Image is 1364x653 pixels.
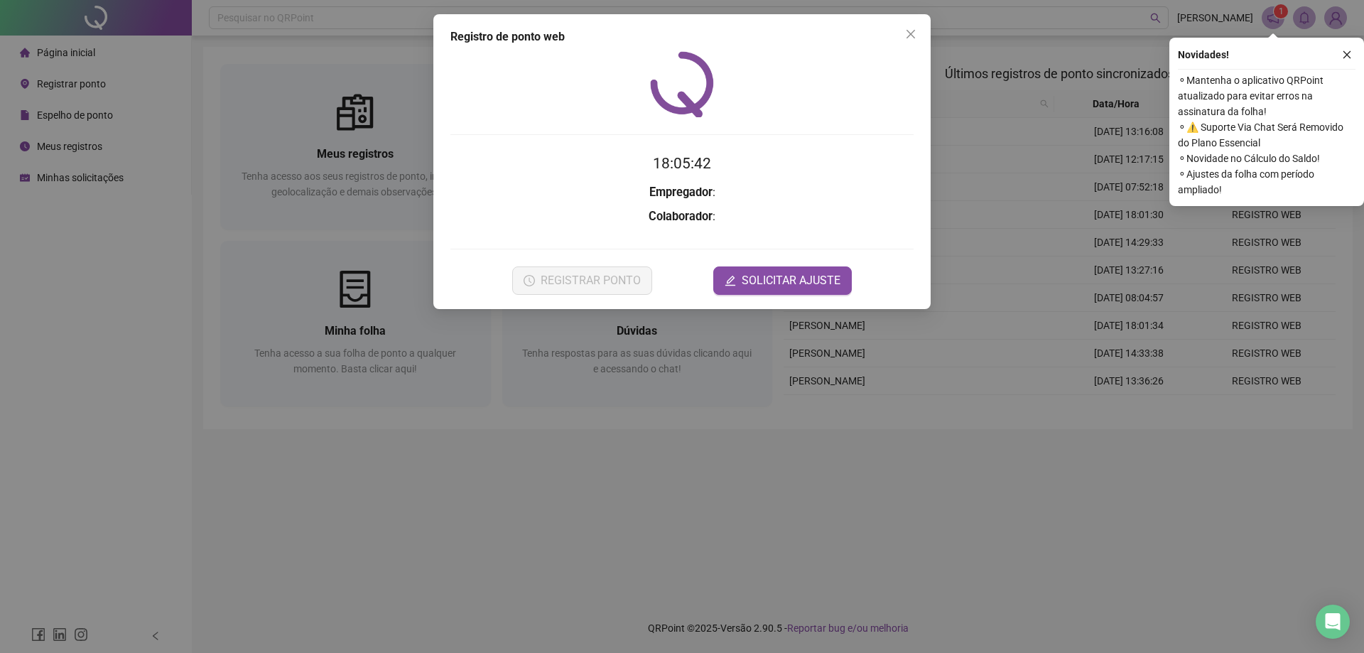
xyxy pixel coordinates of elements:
[512,266,652,295] button: REGISTRAR PONTO
[1178,47,1229,63] span: Novidades !
[725,275,736,286] span: edit
[899,23,922,45] button: Close
[1178,151,1355,166] span: ⚬ Novidade no Cálculo do Saldo!
[1178,166,1355,198] span: ⚬ Ajustes da folha com período ampliado!
[649,210,713,223] strong: Colaborador
[905,28,916,40] span: close
[649,185,713,199] strong: Empregador
[713,266,852,295] button: editSOLICITAR AJUSTE
[450,207,914,226] h3: :
[450,28,914,45] div: Registro de ponto web
[653,155,711,172] time: 18:05:42
[650,51,714,117] img: QRPoint
[1316,605,1350,639] div: Open Intercom Messenger
[1178,119,1355,151] span: ⚬ ⚠️ Suporte Via Chat Será Removido do Plano Essencial
[450,183,914,202] h3: :
[742,272,840,289] span: SOLICITAR AJUSTE
[1342,50,1352,60] span: close
[1178,72,1355,119] span: ⚬ Mantenha o aplicativo QRPoint atualizado para evitar erros na assinatura da folha!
